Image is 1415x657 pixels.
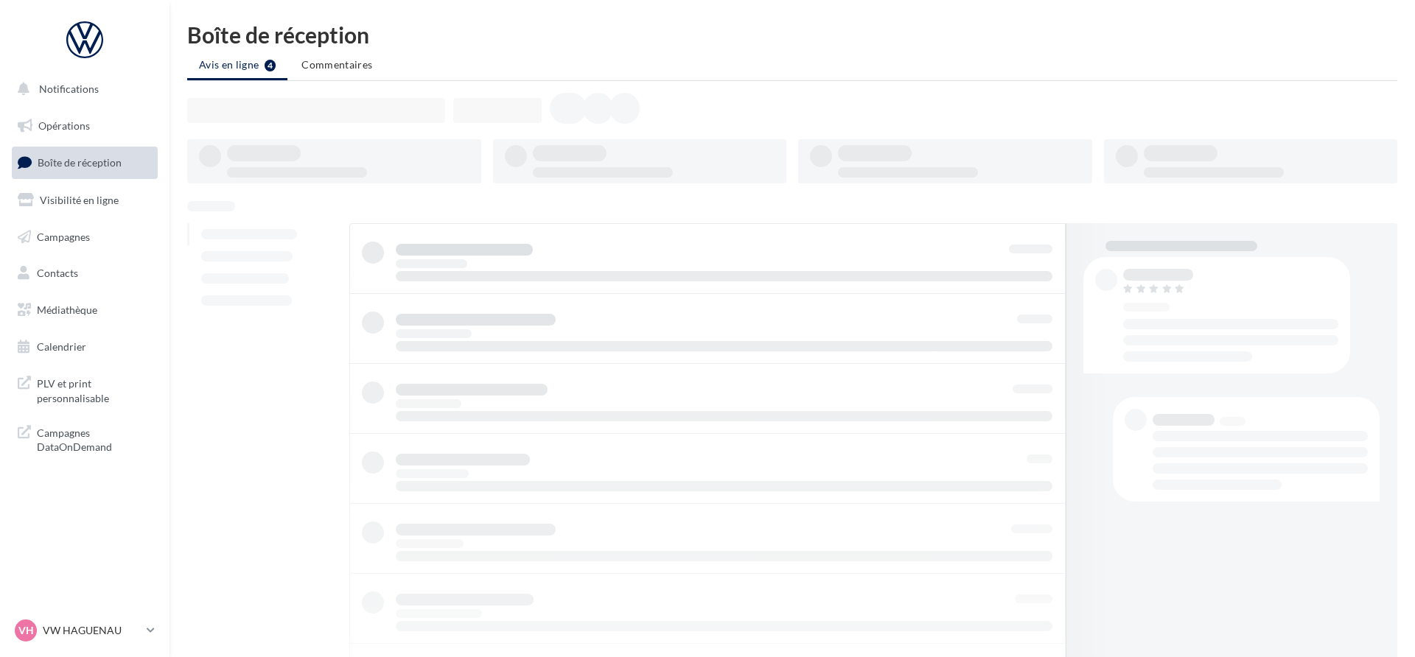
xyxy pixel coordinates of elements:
[9,417,161,460] a: Campagnes DataOnDemand
[9,74,155,105] button: Notifications
[9,331,161,362] a: Calendrier
[39,82,99,95] span: Notifications
[38,156,122,169] span: Boîte de réception
[37,267,78,279] span: Contacts
[18,623,34,638] span: VH
[12,616,158,644] a: VH VW HAGUENAU
[38,119,90,132] span: Opérations
[9,368,161,411] a: PLV et print personnalisable
[9,222,161,253] a: Campagnes
[37,340,86,353] span: Calendrier
[43,623,141,638] p: VW HAGUENAU
[37,373,152,405] span: PLV et print personnalisable
[301,58,372,71] span: Commentaires
[9,185,161,216] a: Visibilité en ligne
[187,24,1397,46] div: Boîte de réception
[37,230,90,242] span: Campagnes
[37,423,152,454] span: Campagnes DataOnDemand
[9,147,161,178] a: Boîte de réception
[9,110,161,141] a: Opérations
[9,295,161,326] a: Médiathèque
[37,303,97,316] span: Médiathèque
[9,258,161,289] a: Contacts
[40,194,119,206] span: Visibilité en ligne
